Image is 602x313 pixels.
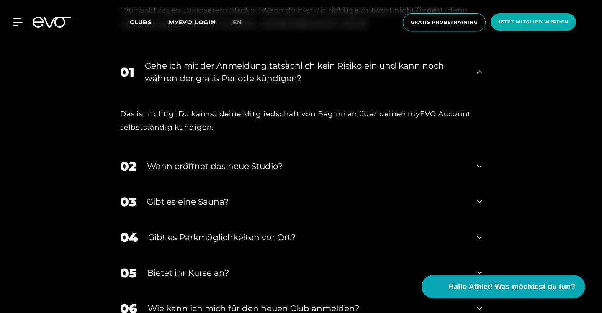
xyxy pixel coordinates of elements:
[488,13,579,31] a: Jetzt Mitglied werden
[233,18,242,26] span: en
[120,228,138,247] div: 04
[120,157,136,176] div: 02
[400,13,488,31] a: Gratis Probetraining
[120,264,137,282] div: 05
[130,18,169,26] a: Clubs
[422,275,585,298] button: Hallo Athlet! Was möchtest du tun?
[147,195,466,208] div: Gibt es eine Sauna?
[147,267,466,279] div: Bietet ihr Kurse an?
[120,192,136,211] div: 03
[411,19,478,26] span: Gratis Probetraining
[130,18,152,26] span: Clubs
[169,18,216,26] a: MYEVO LOGIN
[120,107,482,134] div: Das ist richtig! Du kannst deine Mitgliedschaft von Beginn an über deinen myEVO Account selbststä...
[233,18,252,27] a: en
[148,231,466,244] div: Gibt es Parkmöglichkeiten vor Ort?
[120,63,134,82] div: 01
[448,281,575,292] span: Hallo Athlet! Was möchtest du tun?
[145,59,466,85] div: Gehe ich mit der Anmeldung tatsächlich kein Risiko ein und kann noch währen der gratis Periode kü...
[147,160,466,172] div: Wann eröffnet das neue Studio?
[498,18,569,26] span: Jetzt Mitglied werden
